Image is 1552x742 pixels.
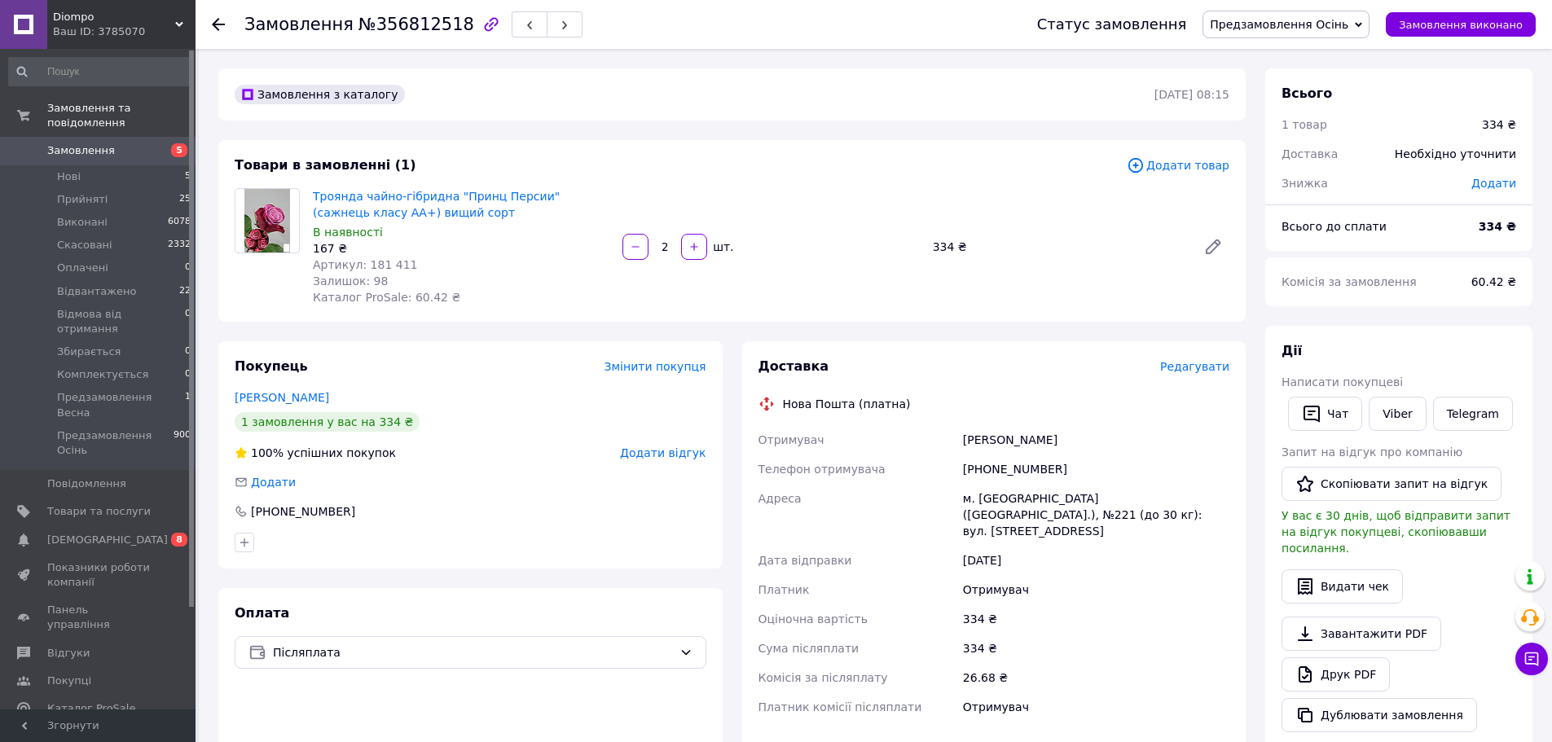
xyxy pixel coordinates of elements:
[185,169,191,184] span: 5
[960,425,1233,454] div: [PERSON_NAME]
[1288,397,1362,431] button: Чат
[174,428,191,458] span: 900
[313,240,609,257] div: 167 ₴
[758,433,824,446] span: Отримувач
[1127,156,1229,174] span: Додати товар
[8,57,192,86] input: Пошук
[171,143,187,157] span: 5
[47,701,135,716] span: Каталог ProSale
[758,642,860,655] span: Сума післяплати
[47,560,151,590] span: Показники роботи компанії
[57,367,148,382] span: Комплектується
[235,445,396,461] div: успішних покупок
[235,605,289,621] span: Оплата
[1210,18,1348,31] span: Предзамовлення Осінь
[57,261,108,275] span: Оплачені
[960,484,1233,546] div: м. [GEOGRAPHIC_DATA] ([GEOGRAPHIC_DATA].), №221 (до 30 кг): вул. [STREET_ADDRESS]
[1479,220,1516,233] b: 334 ₴
[251,476,296,489] span: Додати
[960,575,1233,604] div: Отримувач
[1471,177,1516,190] span: Додати
[168,238,191,252] span: 2332
[960,663,1233,692] div: 26.68 ₴
[1282,343,1302,358] span: Дії
[1282,509,1510,555] span: У вас є 30 днів, щоб відправити запит на відгук покупцеві, скопіювавши посилання.
[57,238,112,252] span: Скасовані
[313,274,388,288] span: Залишок: 98
[57,169,81,184] span: Нові
[758,492,802,505] span: Адреса
[960,634,1233,663] div: 334 ₴
[1399,19,1523,31] span: Замовлення виконано
[1197,231,1229,263] a: Редагувати
[1282,698,1477,732] button: Дублювати замовлення
[1282,118,1327,131] span: 1 товар
[47,504,151,519] span: Товари та послуги
[758,358,829,374] span: Доставка
[1515,643,1548,675] button: Чат з покупцем
[57,215,108,230] span: Виконані
[47,476,126,491] span: Повідомлення
[235,85,405,104] div: Замовлення з каталогу
[185,390,191,419] span: 1
[171,533,187,547] span: 8
[1282,147,1338,160] span: Доставка
[758,612,868,626] span: Оціночна вартість
[212,16,225,33] div: Повернутися назад
[244,189,289,252] img: Троянда чайно-гібридна "Принц Персии" (сажнець класу АА+) вищий сорт
[358,15,474,34] span: №356812518
[185,261,191,275] span: 0
[1433,397,1513,431] a: Telegram
[57,284,136,299] span: Відвантажено
[1282,657,1390,692] a: Друк PDF
[1282,220,1387,233] span: Всього до сплати
[758,583,810,596] span: Платник
[57,307,185,336] span: Відмова від отримання
[1282,446,1462,459] span: Запит на відгук про компанію
[1385,136,1526,172] div: Необхідно уточнити
[244,15,354,34] span: Замовлення
[251,446,284,459] span: 100%
[47,603,151,632] span: Панель управління
[1160,360,1229,373] span: Редагувати
[960,546,1233,575] div: [DATE]
[926,235,1190,258] div: 334 ₴
[179,284,191,299] span: 22
[168,215,191,230] span: 6078
[57,428,174,458] span: Предзамовлення Осінь
[1386,12,1536,37] button: Замовлення виконано
[960,692,1233,722] div: Отримувач
[185,367,191,382] span: 0
[1282,617,1441,651] a: Завантажити PDF
[57,345,121,359] span: Збирається
[273,643,673,661] span: Післяплата
[620,446,706,459] span: Додати відгук
[1482,116,1516,133] div: 334 ₴
[1282,177,1328,190] span: Знижка
[758,554,852,567] span: Дата відправки
[53,10,175,24] span: Diompo
[313,190,560,219] a: Троянда чайно-гібридна "Принц Персии" (сажнець класу АА+) вищий сорт
[235,412,420,432] div: 1 замовлення у вас на 334 ₴
[47,101,196,130] span: Замовлення та повідомлення
[779,396,915,412] div: Нова Пошта (платна)
[313,226,383,239] span: В наявності
[235,358,308,374] span: Покупець
[47,646,90,661] span: Відгуки
[235,157,416,173] span: Товари в замовленні (1)
[47,143,115,158] span: Замовлення
[1282,569,1403,604] button: Видати чек
[235,391,329,404] a: [PERSON_NAME]
[960,454,1233,484] div: [PHONE_NUMBER]
[179,192,191,207] span: 25
[47,674,91,688] span: Покупці
[1282,275,1417,288] span: Комісія за замовлення
[758,463,886,476] span: Телефон отримувача
[758,671,888,684] span: Комісія за післяплату
[57,192,108,207] span: Прийняті
[1282,375,1403,389] span: Написати покупцеві
[249,503,357,520] div: [PHONE_NUMBER]
[57,390,185,419] span: Предзамовлення Весна
[313,258,417,271] span: Артикул: 181 411
[1471,275,1516,288] span: 60.42 ₴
